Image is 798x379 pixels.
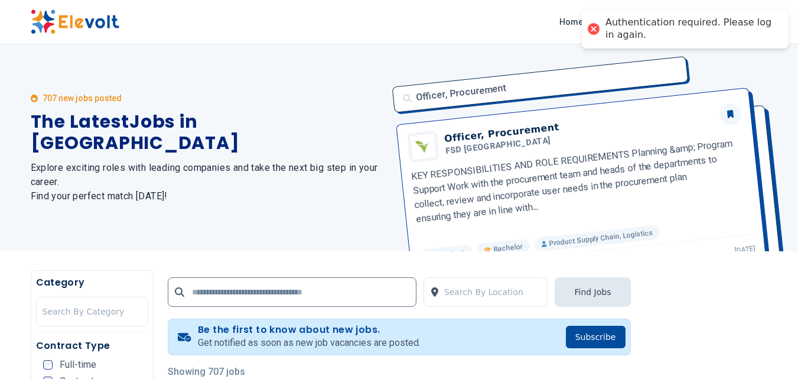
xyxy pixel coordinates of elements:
input: Full-time [43,360,53,370]
h1: The Latest Jobs in [GEOGRAPHIC_DATA] [31,111,385,154]
h2: Explore exciting roles with leading companies and take the next big step in your career. Find you... [31,161,385,203]
h4: Be the first to know about new jobs. [198,324,421,336]
div: Authentication required. Please log in again. [605,17,777,41]
span: Full-time [60,360,96,370]
p: Showing 707 jobs [168,365,631,379]
p: Get notified as soon as new job vacancies are posted. [198,336,421,350]
p: 707 new jobs posted [43,92,122,104]
img: Elevolt [31,9,119,34]
button: Find Jobs [555,277,630,307]
h5: Category [36,276,148,290]
a: Home [555,12,588,31]
h5: Contract Type [36,339,148,353]
button: Subscribe [566,326,626,348]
